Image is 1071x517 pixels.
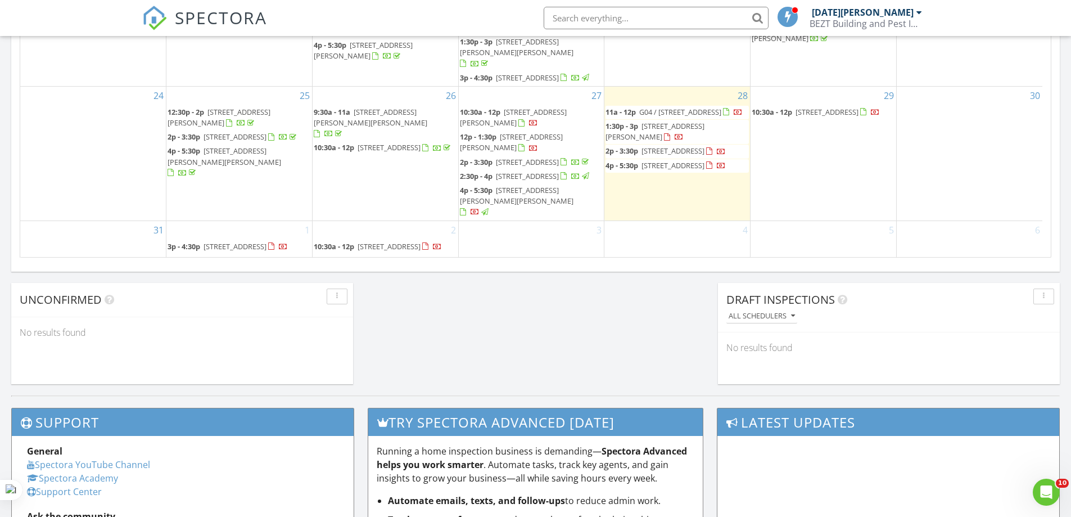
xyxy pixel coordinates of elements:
[168,132,299,142] a: 2p - 3:30p [STREET_ADDRESS]
[605,146,726,156] a: 2p - 3:30p [STREET_ADDRESS]
[314,142,354,152] span: 10:30a - 12p
[168,107,270,128] span: [STREET_ADDRESS][PERSON_NAME]
[496,157,559,167] span: [STREET_ADDRESS]
[314,240,457,254] a: 10:30a - 12p [STREET_ADDRESS]
[460,37,492,47] span: 1:30p - 3p
[377,444,695,485] p: Running a home inspection business is demanding— . Automate tasks, track key agents, and gain ins...
[312,221,458,258] td: Go to September 2, 2025
[27,485,102,498] a: Support Center
[605,145,749,158] a: 2p - 3:30p [STREET_ADDRESS]
[166,86,313,221] td: Go to August 25, 2025
[168,146,200,156] span: 4p - 5:30p
[314,107,350,117] span: 9:30a - 11a
[20,292,102,307] span: Unconfirmed
[460,171,492,181] span: 2:30p - 4p
[142,6,167,30] img: The Best Home Inspection Software - Spectora
[358,241,421,251] span: [STREET_ADDRESS]
[314,142,453,152] a: 10:30a - 12p [STREET_ADDRESS]
[735,87,750,105] a: Go to August 28, 2025
[168,145,311,180] a: 4p - 5:30p [STREET_ADDRESS][PERSON_NAME][PERSON_NAME]
[729,312,795,320] div: All schedulers
[460,132,563,152] a: 12p - 1:30p [STREET_ADDRESS][PERSON_NAME]
[1033,221,1042,239] a: Go to September 6, 2025
[314,107,427,138] a: 9:30a - 11a [STREET_ADDRESS][PERSON_NAME][PERSON_NAME]
[460,131,603,155] a: 12p - 1:30p [STREET_ADDRESS][PERSON_NAME]
[388,494,565,507] strong: Automate emails, texts, and follow-ups
[168,146,281,177] a: 4p - 5:30p [STREET_ADDRESS][PERSON_NAME][PERSON_NAME]
[168,107,204,117] span: 12:30p - 2p
[314,106,457,141] a: 9:30a - 11a [STREET_ADDRESS][PERSON_NAME][PERSON_NAME]
[752,106,895,119] a: 10:30a - 12p [STREET_ADDRESS]
[605,159,749,173] a: 4p - 5:30p [STREET_ADDRESS]
[27,472,118,484] a: Spectora Academy
[460,37,573,68] a: 1:30p - 3p [STREET_ADDRESS][PERSON_NAME][PERSON_NAME]
[605,121,704,142] span: [STREET_ADDRESS][PERSON_NAME]
[460,171,591,181] a: 2:30p - 4p [STREET_ADDRESS]
[605,121,638,131] span: 1:30p - 3p
[458,86,604,221] td: Go to August 27, 2025
[882,87,896,105] a: Go to August 29, 2025
[314,141,457,155] a: 10:30a - 12p [STREET_ADDRESS]
[605,120,749,144] a: 1:30p - 3p [STREET_ADDRESS][PERSON_NAME]
[605,146,638,156] span: 2p - 3:30p
[605,106,749,119] a: 11a - 12p G04 / [STREET_ADDRESS]
[458,221,604,258] td: Go to September 3, 2025
[302,221,312,239] a: Go to September 1, 2025
[460,73,492,83] span: 3p - 4:30p
[810,18,922,29] div: BEZT Building and Pest Inspections Victoria
[312,86,458,221] td: Go to August 26, 2025
[314,107,427,128] span: [STREET_ADDRESS][PERSON_NAME][PERSON_NAME]
[496,73,559,83] span: [STREET_ADDRESS]
[460,132,496,142] span: 12p - 1:30p
[368,408,703,436] h3: Try spectora advanced [DATE]
[358,142,421,152] span: [STREET_ADDRESS]
[726,309,797,324] button: All schedulers
[20,221,166,258] td: Go to August 31, 2025
[544,7,769,29] input: Search everything...
[449,221,458,239] a: Go to September 2, 2025
[460,185,492,195] span: 4p - 5:30p
[896,86,1042,221] td: Go to August 30, 2025
[1028,87,1042,105] a: Go to August 30, 2025
[726,292,835,307] span: Draft Inspections
[1033,479,1060,506] iframe: Intercom live chat
[1056,479,1069,488] span: 10
[151,87,166,105] a: Go to August 24, 2025
[20,86,166,221] td: Go to August 24, 2025
[168,132,200,142] span: 2p - 3:30p
[589,87,604,105] a: Go to August 27, 2025
[168,131,311,144] a: 2p - 3:30p [STREET_ADDRESS]
[12,408,354,436] h3: Support
[639,107,721,117] span: G04 / [STREET_ADDRESS]
[142,15,267,39] a: SPECTORA
[751,221,897,258] td: Go to September 5, 2025
[896,221,1042,258] td: Go to September 6, 2025
[27,458,150,471] a: Spectora YouTube Channel
[314,39,457,63] a: 4p - 5:30p [STREET_ADDRESS][PERSON_NAME]
[605,160,638,170] span: 4p - 5:30p
[605,121,704,142] a: 1:30p - 3p [STREET_ADDRESS][PERSON_NAME]
[740,221,750,239] a: Go to September 4, 2025
[204,241,266,251] span: [STREET_ADDRESS]
[460,185,573,206] span: [STREET_ADDRESS][PERSON_NAME][PERSON_NAME]
[594,221,604,239] a: Go to September 3, 2025
[460,185,573,217] a: 4p - 5:30p [STREET_ADDRESS][PERSON_NAME][PERSON_NAME]
[388,494,695,507] li: to reduce admin work.
[605,107,743,117] a: 11a - 12p G04 / [STREET_ADDRESS]
[751,86,897,221] td: Go to August 29, 2025
[460,157,492,167] span: 2p - 3:30p
[314,40,413,61] a: 4p - 5:30p [STREET_ADDRESS][PERSON_NAME]
[460,132,563,152] span: [STREET_ADDRESS][PERSON_NAME]
[168,240,311,254] a: 3p - 4:30p [STREET_ADDRESS]
[460,156,603,169] a: 2p - 3:30p [STREET_ADDRESS]
[460,71,603,85] a: 3p - 4:30p [STREET_ADDRESS]
[314,40,413,61] span: [STREET_ADDRESS][PERSON_NAME]
[796,107,858,117] span: [STREET_ADDRESS]
[460,170,603,183] a: 2:30p - 4p [STREET_ADDRESS]
[151,221,166,239] a: Go to August 31, 2025
[460,184,603,219] a: 4p - 5:30p [STREET_ADDRESS][PERSON_NAME][PERSON_NAME]
[168,107,270,128] a: 12:30p - 2p [STREET_ADDRESS][PERSON_NAME]
[605,160,726,170] a: 4p - 5:30p [STREET_ADDRESS]
[812,7,914,18] div: [DATE][PERSON_NAME]
[604,86,751,221] td: Go to August 28, 2025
